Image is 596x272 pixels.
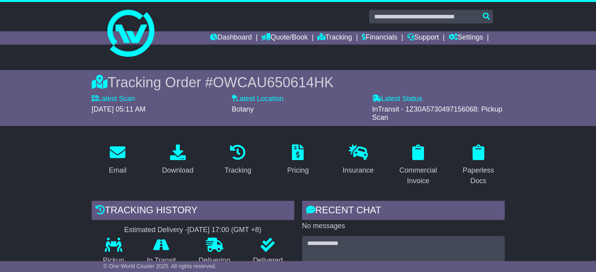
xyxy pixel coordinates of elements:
[452,142,504,189] a: Paperless Docs
[162,165,194,176] div: Download
[372,105,503,122] span: InTransit - 1Z30A5730497156068: Pickup Scan
[449,31,483,45] a: Settings
[225,165,251,176] div: Tracking
[136,256,187,265] p: In Transit
[103,263,217,269] span: © One World Courier 2025. All rights reserved.
[302,201,505,222] div: RECENT CHAT
[302,222,505,231] p: No messages
[407,31,439,45] a: Support
[261,31,308,45] a: Quote/Book
[372,95,422,103] label: Latest Status
[287,165,309,176] div: Pricing
[457,165,499,186] div: Paperless Docs
[337,142,379,178] a: Insurance
[157,142,199,178] a: Download
[92,201,294,222] div: Tracking history
[397,165,439,186] div: Commercial Invoice
[342,165,373,176] div: Insurance
[187,256,241,265] p: Delivering
[92,105,146,113] span: [DATE] 05:11 AM
[109,165,127,176] div: Email
[219,142,256,178] a: Tracking
[232,105,254,113] span: Botany
[92,95,135,103] label: Latest Scan
[362,31,397,45] a: Financials
[104,142,132,178] a: Email
[392,142,444,189] a: Commercial Invoice
[210,31,252,45] a: Dashboard
[213,74,333,90] span: OWCAU650614HK
[92,226,294,234] div: Estimated Delivery -
[232,95,284,103] label: Latest Location
[92,74,505,91] div: Tracking Order #
[187,226,261,234] div: [DATE] 17:00 (GMT +8)
[282,142,314,178] a: Pricing
[317,31,352,45] a: Tracking
[92,256,136,265] p: Pickup
[241,256,294,265] p: Delivered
